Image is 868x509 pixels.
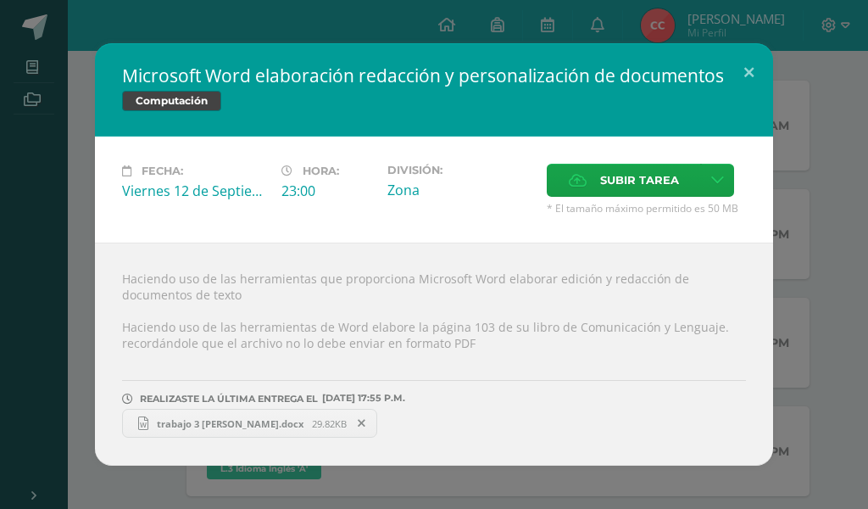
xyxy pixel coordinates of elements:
div: Zona [387,181,533,199]
span: Subir tarea [600,165,679,196]
span: * El tamaño máximo permitido es 50 MB [547,201,746,215]
span: Fecha: [142,165,183,177]
span: 29.82KB [312,417,347,430]
span: [DATE] 17:55 P.M. [318,398,405,399]
h2: Microsoft Word elaboración redacción y personalización de documentos [122,64,746,87]
span: Remover entrega [348,414,376,433]
span: trabajo 3 [PERSON_NAME].docx [148,417,312,430]
a: trabajo 3 [PERSON_NAME].docx 29.82KB [122,409,377,438]
button: Close (Esc) [725,43,773,101]
label: División: [387,164,533,176]
div: Haciendo uso de las herramientas que proporciona Microsoft Word elaborar edición y redacción de d... [95,243,773,466]
div: Viernes 12 de Septiembre [122,182,268,200]
div: 23:00 [281,182,374,200]
span: Computación [122,91,221,111]
span: Hora: [303,165,339,177]
span: REALIZASTE LA ÚLTIMA ENTREGA EL [140,393,318,405]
